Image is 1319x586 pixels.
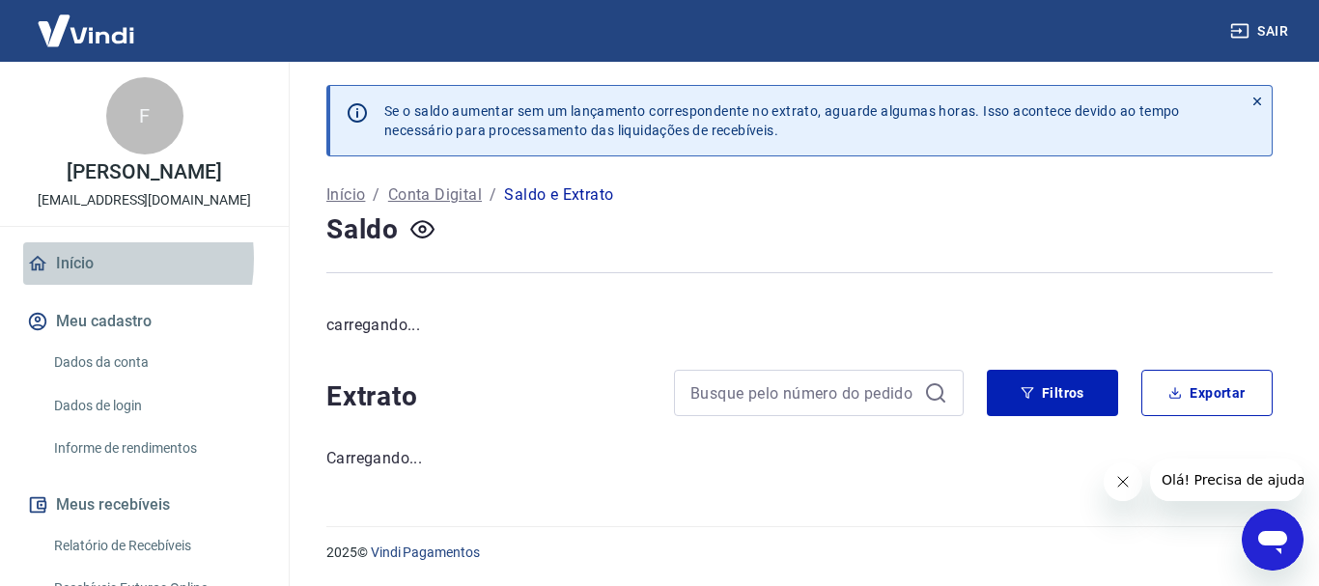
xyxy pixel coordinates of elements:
div: F [106,77,183,154]
p: / [373,183,379,207]
iframe: Botão para abrir a janela de mensagens [1242,509,1304,571]
a: Início [326,183,365,207]
h4: Extrato [326,377,651,416]
p: carregando... [326,314,1273,337]
p: 2025 © [326,543,1273,563]
button: Sair [1226,14,1296,49]
p: Se o saldo aumentar sem um lançamento correspondente no extrato, aguarde algumas horas. Isso acon... [384,101,1180,140]
p: Saldo e Extrato [504,183,613,207]
p: Carregando... [326,447,1273,470]
button: Filtros [987,370,1118,416]
button: Meu cadastro [23,300,266,343]
button: Exportar [1141,370,1273,416]
a: Início [23,242,266,285]
img: Vindi [23,1,149,60]
iframe: Mensagem da empresa [1150,459,1304,501]
p: [EMAIL_ADDRESS][DOMAIN_NAME] [38,190,251,210]
p: [PERSON_NAME] [67,162,221,182]
a: Informe de rendimentos [46,429,266,468]
a: Vindi Pagamentos [371,544,480,560]
input: Busque pelo número do pedido [690,378,916,407]
span: Olá! Precisa de ajuda? [12,14,162,29]
p: / [490,183,496,207]
a: Relatório de Recebíveis [46,526,266,566]
a: Dados da conta [46,343,266,382]
iframe: Fechar mensagem [1104,462,1142,501]
a: Conta Digital [388,183,482,207]
button: Meus recebíveis [23,484,266,526]
a: Dados de login [46,386,266,426]
h4: Saldo [326,210,399,249]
